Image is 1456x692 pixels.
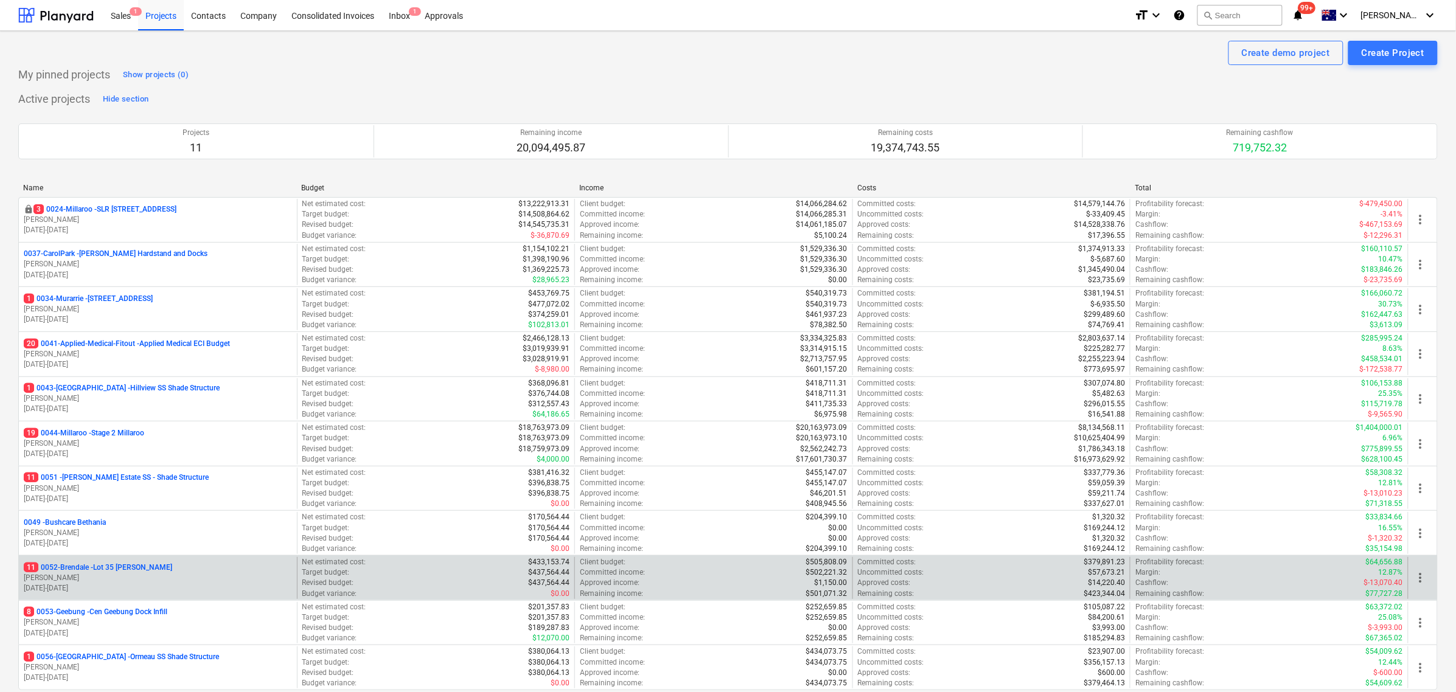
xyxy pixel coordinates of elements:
p: [PERSON_NAME] [24,438,292,449]
p: $1,529,336.30 [801,265,848,275]
p: Target budget : [302,299,350,310]
p: Profitability forecast : [1135,244,1204,254]
p: $13,222,913.31 [518,199,570,209]
span: more_vert [1413,615,1428,630]
span: more_vert [1413,212,1428,227]
p: $307,074.80 [1084,378,1125,389]
p: Approved income : [580,265,639,275]
p: $418,711.31 [806,378,848,389]
p: Approved income : [580,444,639,454]
p: 0043-[GEOGRAPHIC_DATA] - Hillview SS Shade Structure [24,383,220,393]
p: Uncommitted costs : [858,299,924,310]
p: Margin : [1135,299,1160,310]
p: $1,398,190.96 [523,254,570,265]
span: 1 [24,652,34,662]
span: [PERSON_NAME] [1361,10,1422,20]
p: Profitability forecast : [1135,378,1204,389]
p: Target budget : [302,344,350,354]
p: $14,545,735.31 [518,220,570,230]
button: Create demo project [1228,41,1343,65]
p: $1,345,490.04 [1078,265,1125,275]
p: Client budget : [580,378,625,389]
p: $64,186.65 [532,409,570,420]
p: [PERSON_NAME] [24,349,292,359]
p: Net estimated cost : [302,333,366,344]
p: [DATE] - [DATE] [24,359,292,370]
p: $28,965.23 [532,275,570,285]
div: Budget [301,184,570,192]
p: Remaining income : [580,364,643,375]
p: Margin : [1135,344,1160,354]
p: Committed income : [580,389,645,399]
p: $-8,980.00 [535,364,570,375]
p: 0049 - Bushcare Bethania [24,517,106,528]
p: $102,813.01 [528,320,570,330]
p: $3,019,939.91 [523,344,570,354]
p: $2,713,757.95 [801,354,848,364]
p: $601,157.20 [806,364,848,375]
div: Hide section [103,92,148,106]
p: Uncommitted costs : [858,344,924,354]
span: 8 [24,607,34,617]
p: 25.35% [1379,389,1403,399]
p: $381,194.51 [1084,288,1125,299]
i: format_size [1134,8,1149,22]
p: $183,846.26 [1362,265,1403,275]
p: $312,557.43 [528,399,570,409]
span: more_vert [1413,526,1428,541]
p: $-9,565.90 [1368,409,1403,420]
p: $-36,870.69 [531,230,570,241]
p: Remaining costs : [858,409,914,420]
div: Create Project [1362,45,1424,61]
p: Budget variance : [302,409,357,420]
p: Remaining income : [580,275,643,285]
p: Revised budget : [302,399,354,409]
p: $3,028,919.91 [523,354,570,364]
p: [DATE] - [DATE] [24,494,292,504]
span: 19 [24,428,38,438]
p: Remaining costs : [858,320,914,330]
span: more_vert [1413,660,1428,675]
div: Show projects (0) [123,68,189,82]
p: $166,060.72 [1362,288,1403,299]
p: $14,061,185.07 [796,220,848,230]
p: $461,937.23 [806,310,848,320]
p: $296,015.55 [1084,399,1125,409]
p: Approved income : [580,310,639,320]
p: Budget variance : [302,364,357,375]
p: 0024-Millaroo - SLR [STREET_ADDRESS] [33,204,176,215]
p: 10.47% [1379,254,1403,265]
p: [PERSON_NAME] [24,573,292,583]
p: Target budget : [302,254,350,265]
p: Client budget : [580,423,625,433]
span: 20 [24,339,38,348]
p: Net estimated cost : [302,423,366,433]
p: $1,369,225.73 [523,265,570,275]
div: Create demo project [1242,45,1330,61]
p: [PERSON_NAME] [24,259,292,269]
p: $368,096.81 [528,378,570,389]
p: Uncommitted costs : [858,389,924,399]
p: $-6,935.50 [1090,299,1125,310]
p: 30.73% [1379,299,1403,310]
p: [DATE] - [DATE] [24,628,292,638]
p: $14,508,864.62 [518,209,570,220]
span: 11 [24,472,38,482]
i: keyboard_arrow_down [1337,8,1351,22]
p: $-5,687.60 [1090,254,1125,265]
span: locked [24,204,33,214]
i: keyboard_arrow_down [1423,8,1438,22]
div: Income [579,184,848,192]
button: Search [1197,5,1283,26]
div: Total [1135,184,1404,192]
p: $376,744.08 [528,389,570,399]
span: 3 [33,204,44,214]
p: Remaining income : [580,454,643,465]
p: 19,374,743.55 [871,140,940,155]
p: $3,334,325.83 [801,333,848,344]
p: [DATE] - [DATE] [24,404,292,414]
div: Costs [857,184,1126,192]
p: Committed income : [580,209,645,220]
p: Net estimated cost : [302,288,366,299]
p: [PERSON_NAME] [24,215,292,225]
